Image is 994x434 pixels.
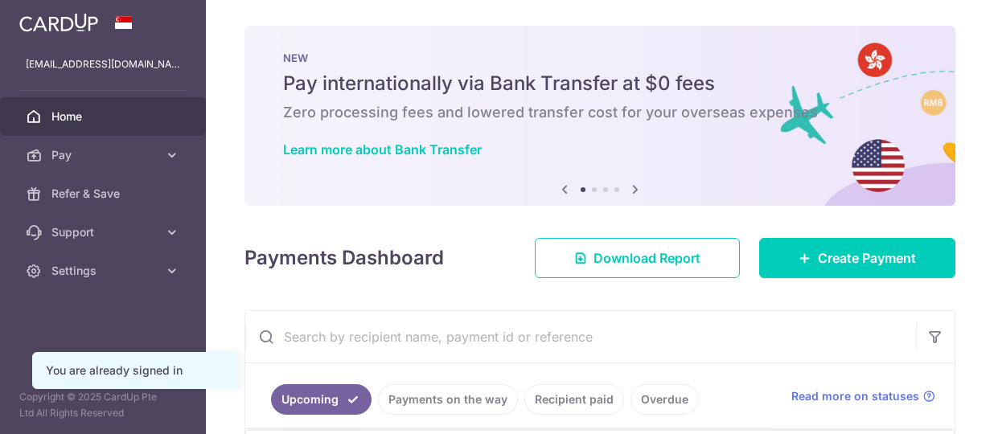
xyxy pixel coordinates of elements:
h5: Pay internationally via Bank Transfer at $0 fees [283,71,917,96]
a: Learn more about Bank Transfer [283,141,482,158]
img: CardUp [19,13,98,32]
span: Refer & Save [51,186,158,202]
span: Support [51,224,158,240]
p: NEW [283,51,917,64]
div: You are already signed in [46,362,224,379]
span: Pay [51,147,158,163]
h6: Zero processing fees and lowered transfer cost for your overseas expenses [283,103,917,122]
a: Create Payment [759,238,955,278]
span: Download Report [594,248,700,268]
span: Read more on statuses [791,388,919,404]
span: Home [51,108,158,125]
p: [EMAIL_ADDRESS][DOMAIN_NAME] [26,56,180,72]
a: Overdue [630,384,699,415]
h4: Payments Dashboard [244,244,444,272]
span: Create Payment [818,248,916,268]
img: Bank transfer banner [244,26,955,206]
iframe: Opens a widget where you can find more information [891,386,978,426]
span: Settings [51,263,158,279]
a: Payments on the way [378,384,518,415]
a: Read more on statuses [791,388,935,404]
a: Download Report [535,238,740,278]
a: Upcoming [271,384,372,415]
a: Recipient paid [524,384,624,415]
input: Search by recipient name, payment id or reference [245,311,916,362]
